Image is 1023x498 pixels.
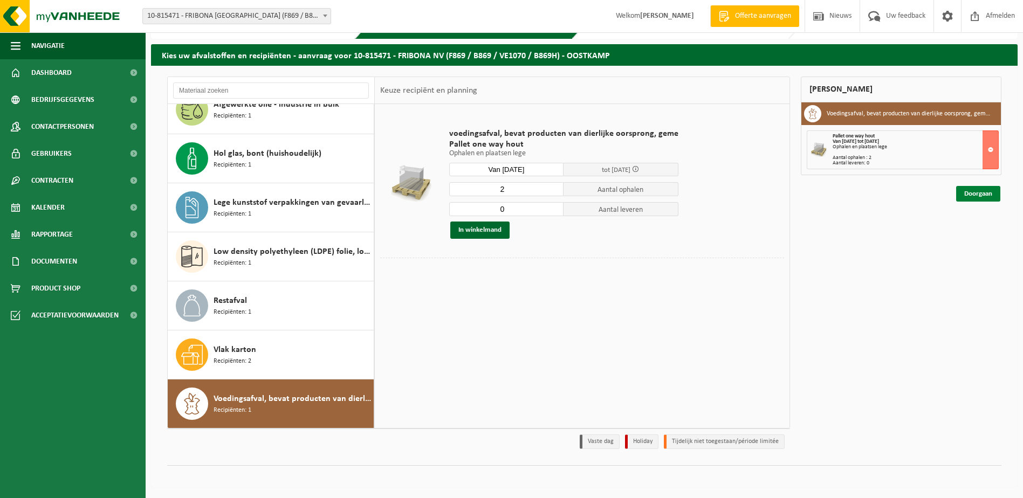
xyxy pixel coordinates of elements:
span: 10-815471 - FRIBONA NV (F869 / B869 / VE1070 / B869H) - OOSTKAMP [143,9,331,24]
span: Recipiënten: 1 [214,111,251,121]
span: Recipiënten: 2 [214,356,251,366]
span: Low density polyethyleen (LDPE) folie, los, naturel/gekleurd (80/20) [214,245,371,258]
span: Restafval [214,294,247,307]
input: Materiaal zoeken [173,82,369,99]
button: Lege kunststof verpakkingen van gevaarlijke stoffen Recipiënten: 1 [168,183,374,232]
span: Aantal ophalen [564,182,678,196]
span: Recipiënten: 1 [214,209,251,219]
span: Acceptatievoorwaarden [31,302,119,329]
span: Offerte aanvragen [732,11,794,22]
div: Keuze recipiënt en planning [375,77,483,104]
span: Afgewerkte olie - industrie in bulk [214,98,339,111]
button: Voedingsafval, bevat producten van dierlijke oorsprong, gemengde verpakking (exclusief glas), cat... [168,379,374,428]
li: Vaste dag [580,434,620,449]
span: Documenten [31,248,77,275]
strong: Van [DATE] tot [DATE] [833,139,879,144]
span: voedingsafval, bevat producten van dierlijke oorsprong, geme [449,128,678,139]
div: Aantal ophalen : 2 [833,155,998,161]
h2: Kies uw afvalstoffen en recipiënten - aanvraag voor 10-815471 - FRIBONA NV (F869 / B869 / VE1070 ... [151,44,1018,65]
div: [PERSON_NAME] [801,77,1001,102]
span: Hol glas, bont (huishoudelijk) [214,147,321,160]
a: Offerte aanvragen [710,5,799,27]
a: Doorgaan [956,186,1000,202]
h3: Voedingsafval, bevat producten van dierlijke oorsprong, gemengde verpakking (exclusief glas), cat... [827,105,993,122]
input: Selecteer datum [449,163,564,176]
span: Gebruikers [31,140,72,167]
div: Ophalen en plaatsen lege [833,144,998,150]
span: Product Shop [31,275,80,302]
span: Bedrijfsgegevens [31,86,94,113]
span: Recipiënten: 1 [214,405,251,416]
span: tot [DATE] [602,167,630,174]
div: Aantal leveren: 0 [833,161,998,166]
span: Contracten [31,167,73,194]
button: Hol glas, bont (huishoudelijk) Recipiënten: 1 [168,134,374,183]
span: Recipiënten: 1 [214,160,251,170]
span: Pallet one way hout [449,139,678,150]
span: 10-815471 - FRIBONA NV (F869 / B869 / VE1070 / B869H) - OOSTKAMP [142,8,331,24]
span: Vlak karton [214,343,256,356]
span: Recipiënten: 1 [214,307,251,317]
button: Afgewerkte olie - industrie in bulk Recipiënten: 1 [168,85,374,134]
span: Kalender [31,194,65,221]
p: Ophalen en plaatsen lege [449,150,678,157]
span: Pallet one way hout [833,133,875,139]
button: In winkelmand [450,222,510,239]
button: Restafval Recipiënten: 1 [168,281,374,330]
span: Dashboard [31,59,72,86]
li: Tijdelijk niet toegestaan/période limitée [664,434,785,449]
strong: [PERSON_NAME] [640,12,694,20]
button: Low density polyethyleen (LDPE) folie, los, naturel/gekleurd (80/20) Recipiënten: 1 [168,232,374,281]
span: Recipiënten: 1 [214,258,251,268]
span: Navigatie [31,32,65,59]
span: Lege kunststof verpakkingen van gevaarlijke stoffen [214,196,371,209]
span: Rapportage [31,221,73,248]
span: Contactpersonen [31,113,94,140]
button: Vlak karton Recipiënten: 2 [168,330,374,379]
span: Voedingsafval, bevat producten van dierlijke oorsprong, gemengde verpakking (exclusief glas), cat... [214,392,371,405]
span: Aantal leveren [564,202,678,216]
li: Holiday [625,434,658,449]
